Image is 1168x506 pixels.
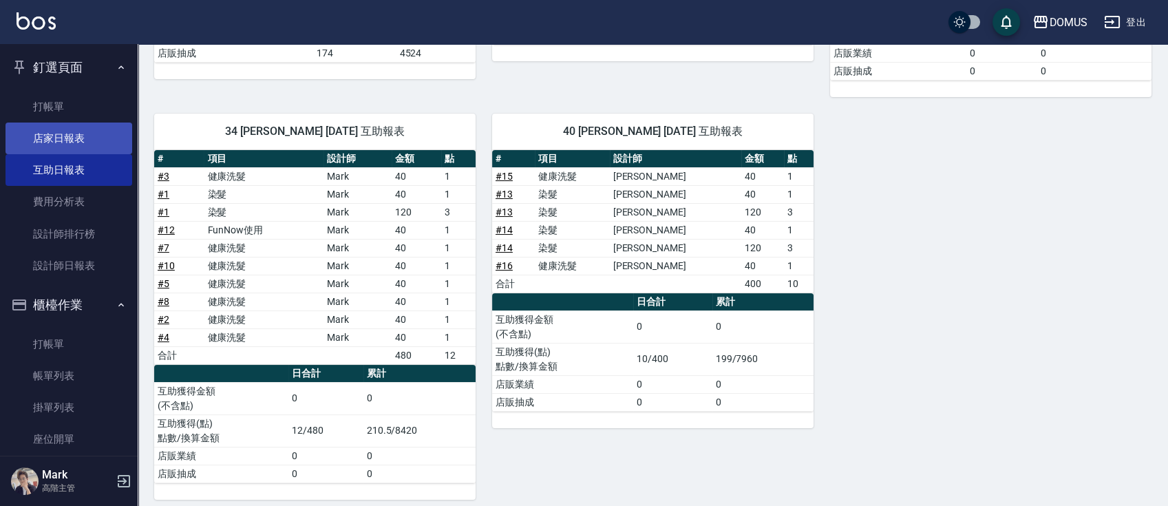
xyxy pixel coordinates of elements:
table: a dense table [154,365,476,483]
td: [PERSON_NAME] [610,239,741,257]
a: #1 [158,207,169,218]
a: 營業儀表板 [6,456,132,487]
td: Mark [323,185,392,203]
td: 健康洗髮 [535,167,609,185]
td: 1 [784,257,814,275]
a: #2 [158,314,169,325]
td: 1 [441,310,476,328]
td: 40 [392,239,441,257]
a: #5 [158,278,169,289]
a: 打帳單 [6,91,132,123]
td: [PERSON_NAME] [610,185,741,203]
td: 0 [712,393,814,411]
td: 店販抽成 [154,44,313,62]
td: 120 [741,239,784,257]
td: 120 [741,203,784,221]
td: 染髮 [535,239,609,257]
td: 40 [392,328,441,346]
td: 店販抽成 [492,393,633,411]
td: 3 [784,239,814,257]
td: 1 [784,221,814,239]
td: 合計 [492,275,535,293]
a: 設計師排行榜 [6,218,132,250]
table: a dense table [492,293,814,412]
th: 日合計 [633,293,712,311]
span: 34 [PERSON_NAME] [DATE] 互助報表 [171,125,459,138]
td: 健康洗髮 [204,328,323,346]
td: 3 [784,203,814,221]
td: 199/7960 [712,343,814,375]
td: 3 [441,203,476,221]
td: Mark [323,275,392,293]
td: 互助獲得(點) 點數/換算金額 [492,343,633,375]
td: 健康洗髮 [204,275,323,293]
td: Mark [323,167,392,185]
td: 染髮 [535,221,609,239]
td: [PERSON_NAME] [610,257,741,275]
td: 1 [441,328,476,346]
button: save [992,8,1020,36]
td: 0 [712,375,814,393]
td: 染髮 [204,203,323,221]
td: 0 [966,44,1037,62]
td: 40 [392,310,441,328]
table: a dense table [154,150,476,365]
td: 健康洗髮 [204,310,323,328]
td: [PERSON_NAME] [610,203,741,221]
td: 1 [784,185,814,203]
img: Logo [17,12,56,30]
a: 帳單列表 [6,360,132,392]
td: 健康洗髮 [535,257,609,275]
td: 1 [441,275,476,293]
a: #4 [158,332,169,343]
td: 合計 [154,346,204,364]
td: 1 [784,167,814,185]
td: 健康洗髮 [204,257,323,275]
td: 染髮 [204,185,323,203]
td: 健康洗髮 [204,239,323,257]
td: Mark [323,203,392,221]
td: 0 [633,310,712,343]
td: 210.5/8420 [363,414,476,447]
a: 店家日報表 [6,123,132,154]
th: 設計師 [610,150,741,168]
a: 設計師日報表 [6,250,132,282]
td: Mark [323,257,392,275]
td: 店販業績 [154,447,288,465]
span: 40 [PERSON_NAME] [DATE] 互助報表 [509,125,797,138]
a: #3 [158,171,169,182]
a: #10 [158,260,175,271]
td: 0 [1037,62,1151,80]
td: 40 [392,185,441,203]
a: #14 [496,224,513,235]
th: 點 [784,150,814,168]
a: #7 [158,242,169,253]
th: 累計 [712,293,814,311]
td: 0 [712,310,814,343]
a: #13 [496,189,513,200]
th: 金額 [392,150,441,168]
a: 費用分析表 [6,186,132,218]
td: 10 [784,275,814,293]
td: 40 [392,257,441,275]
td: 0 [288,382,363,414]
td: 4524 [396,44,476,62]
td: 1 [441,239,476,257]
a: #12 [158,224,175,235]
td: 店販業績 [830,44,966,62]
td: [PERSON_NAME] [610,221,741,239]
td: 1 [441,167,476,185]
td: 0 [288,465,363,483]
td: 店販抽成 [154,465,288,483]
td: [PERSON_NAME] [610,167,741,185]
td: 174 [313,44,396,62]
th: 日合計 [288,365,363,383]
td: FunNow使用 [204,221,323,239]
a: #13 [496,207,513,218]
table: a dense table [492,150,814,293]
td: 0 [1037,44,1151,62]
td: 400 [741,275,784,293]
img: Person [11,467,39,495]
h5: Mark [42,468,112,482]
p: 高階主管 [42,482,112,494]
